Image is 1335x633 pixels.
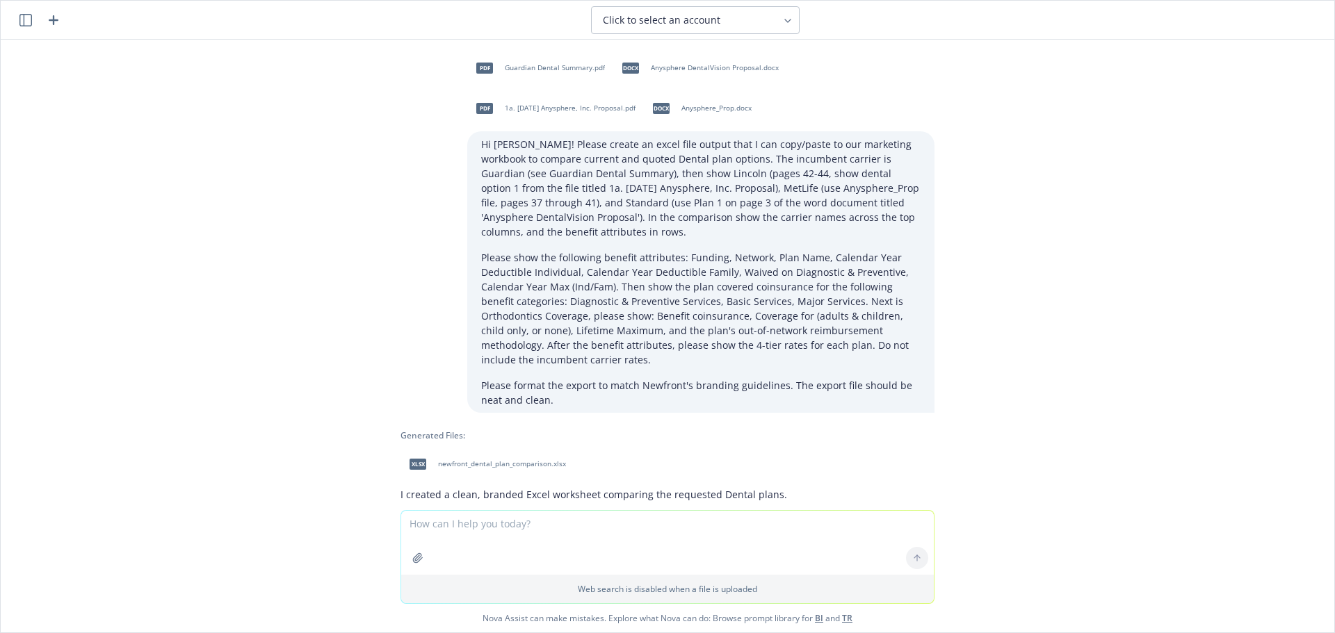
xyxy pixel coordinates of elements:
[644,91,754,126] div: docxAnysphere_Prop.docx
[410,459,426,469] span: xlsx
[410,583,925,595] p: Web search is disabled when a file is uploaded
[481,378,921,407] p: Please format the export to match Newfront's branding guidelines. The export file should be neat ...
[400,447,569,482] div: xlsxnewfront_dental_plan_comparison.xlsx
[591,6,800,34] button: Click to select an account
[622,63,639,73] span: docx
[481,250,921,367] p: Please show the following benefit attributes: Funding, Network, Plan Name, Calendar Year Deductib...
[681,104,752,113] span: Anysphere_Prop.docx
[653,103,670,113] span: docx
[613,51,782,85] div: docxAnysphere DentalVision Proposal.docx
[481,137,921,239] p: Hi [PERSON_NAME]! Please create an excel file output that I can copy/paste to our marketing workb...
[476,63,493,73] span: pdf
[467,51,608,85] div: pdfGuardian Dental Summary.pdf
[400,487,934,502] p: I created a clean, branded Excel worksheet comparing the requested Dental plans.
[505,63,605,72] span: Guardian Dental Summary.pdf
[438,459,566,468] span: newfront_dental_plan_comparison.xlsx
[842,612,852,624] a: TR
[400,429,934,441] div: Generated Files:
[6,604,1329,632] span: Nova Assist can make mistakes. Explore what Nova can do: Browse prompt library for and
[815,612,823,624] a: BI
[467,91,638,126] div: pdf1a. [DATE] Anysphere, Inc. Proposal.pdf
[476,103,493,113] span: pdf
[603,13,720,27] span: Click to select an account
[505,104,636,113] span: 1a. [DATE] Anysphere, Inc. Proposal.pdf
[651,63,779,72] span: Anysphere DentalVision Proposal.docx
